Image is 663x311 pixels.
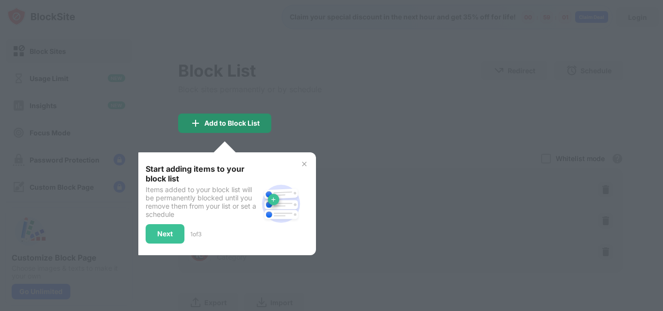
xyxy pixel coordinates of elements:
[204,119,260,127] div: Add to Block List
[157,230,173,238] div: Next
[258,180,304,227] img: block-site.svg
[190,230,201,238] div: 1 of 3
[146,185,258,218] div: Items added to your block list will be permanently blocked until you remove them from your list o...
[146,164,258,183] div: Start adding items to your block list
[300,160,308,168] img: x-button.svg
